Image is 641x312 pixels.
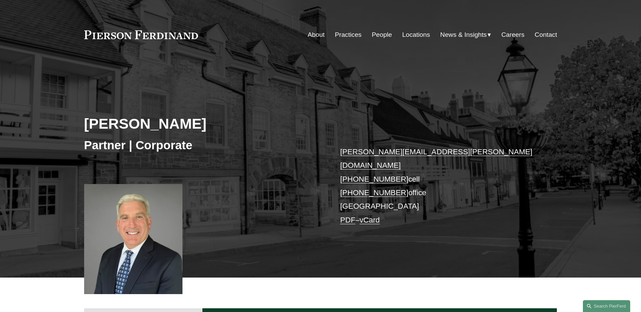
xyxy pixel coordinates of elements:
[340,188,409,197] a: [PHONE_NUMBER]
[308,28,325,41] a: About
[84,138,321,153] h3: Partner | Corporate
[583,300,630,312] a: Search this site
[340,145,537,227] p: cell office [GEOGRAPHIC_DATA] –
[440,28,491,41] a: folder dropdown
[340,175,409,183] a: [PHONE_NUMBER]
[84,115,321,132] h2: [PERSON_NAME]
[340,148,533,170] a: [PERSON_NAME][EMAIL_ADDRESS][PERSON_NAME][DOMAIN_NAME]
[501,28,524,41] a: Careers
[360,216,380,224] a: vCard
[440,29,487,41] span: News & Insights
[372,28,392,41] a: People
[335,28,362,41] a: Practices
[535,28,557,41] a: Contact
[402,28,430,41] a: Locations
[340,216,355,224] a: PDF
